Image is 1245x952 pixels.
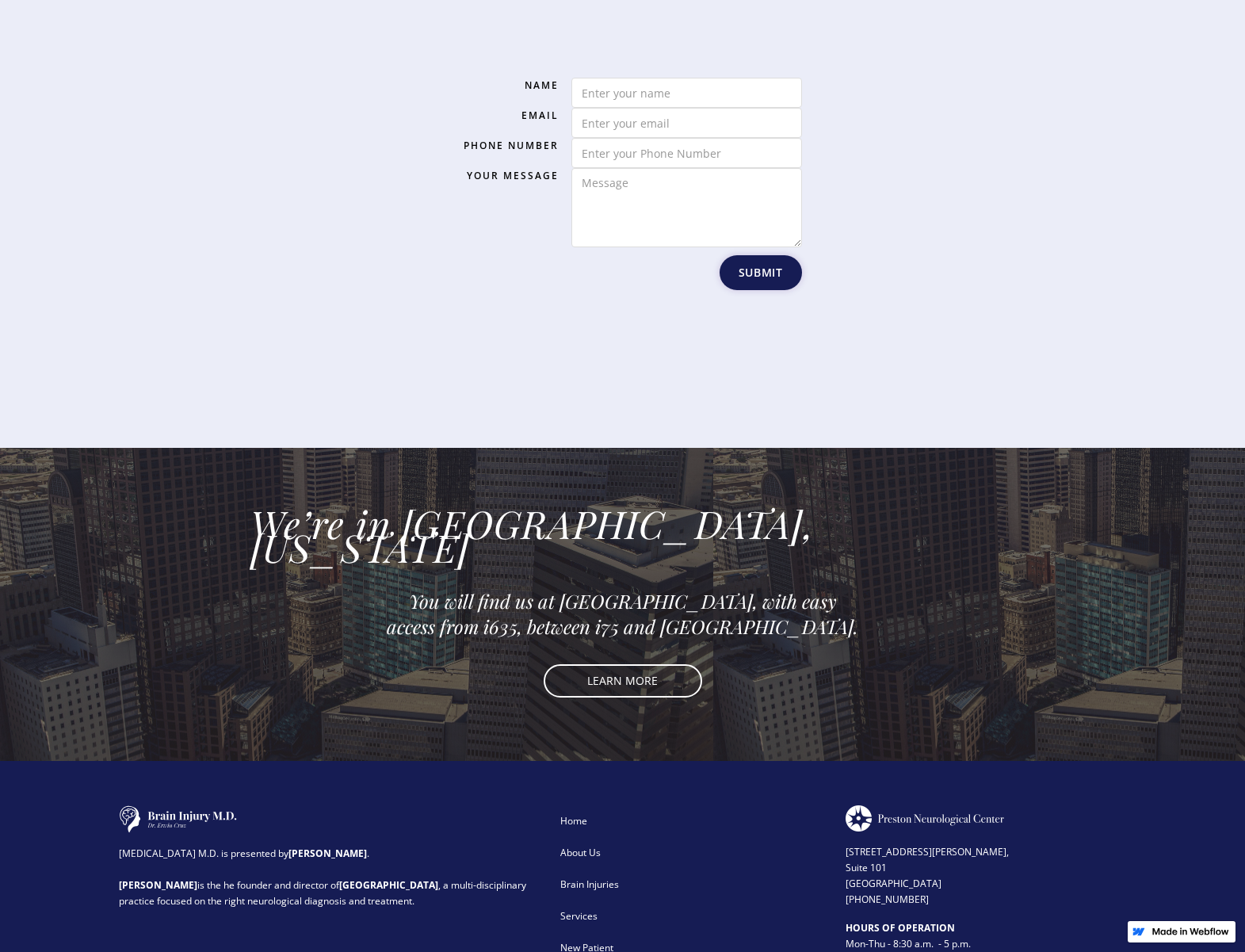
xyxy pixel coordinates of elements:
[119,833,540,909] div: [MEDICAL_DATA] M.D. is presented by . is the he founder and director of , a multi-disciplinary pr...
[552,900,833,932] a: Services
[552,837,833,869] a: About Us
[444,138,559,154] label: Phone Number
[560,908,825,924] div: Services
[846,921,955,935] strong: HOURS OF OPERATION ‍
[444,108,559,124] label: Email
[444,78,802,290] form: Email Form
[571,78,802,108] input: Enter your name
[387,588,858,639] em: You will find us at [GEOGRAPHIC_DATA], with easy access from i635, between i75 and [GEOGRAPHIC_DA...
[560,877,825,893] div: Brain Injuries
[552,805,833,837] a: Home
[544,664,702,698] a: LEARN MORE
[288,847,367,860] strong: [PERSON_NAME]
[571,138,802,168] input: Enter your Phone Number
[444,78,559,94] label: Name
[250,498,814,572] em: We’re in [GEOGRAPHIC_DATA], [US_STATE]
[119,878,197,892] strong: [PERSON_NAME]
[1151,927,1229,935] img: Made in Webflow
[560,813,825,829] div: Home
[571,108,802,138] input: Enter your email
[720,255,802,290] input: Submit
[552,869,833,900] a: Brain Injuries
[846,832,1126,908] div: [STREET_ADDRESS][PERSON_NAME], Suite 101 [GEOGRAPHIC_DATA] [PHONE_NUMBER]
[444,168,559,184] label: Your Message
[339,878,438,892] strong: [GEOGRAPHIC_DATA]
[560,845,825,861] div: About Us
